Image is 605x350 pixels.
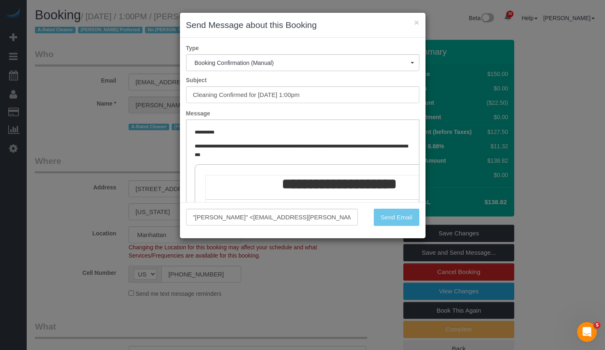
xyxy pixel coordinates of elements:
[195,60,411,66] span: Booking Confirmation (Manual)
[186,86,419,103] input: Subject
[577,322,597,342] iframe: Intercom live chat
[180,44,426,52] label: Type
[186,54,419,71] button: Booking Confirmation (Manual)
[414,18,419,27] button: ×
[180,109,426,117] label: Message
[186,120,419,248] iframe: Rich Text Editor, editor1
[180,76,426,84] label: Subject
[594,322,600,329] span: 5
[186,19,419,31] h3: Send Message about this Booking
